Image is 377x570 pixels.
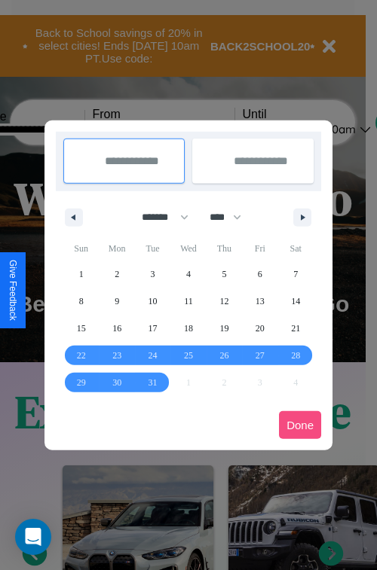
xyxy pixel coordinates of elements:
button: 28 [278,342,314,369]
button: 4 [170,261,206,288]
span: 19 [219,315,228,342]
div: Give Feedback [8,260,18,321]
button: 17 [135,315,170,342]
span: 26 [219,342,228,369]
span: 28 [291,342,300,369]
span: 14 [291,288,300,315]
span: 15 [77,315,86,342]
button: 19 [207,315,242,342]
button: 1 [63,261,99,288]
span: Tue [135,236,170,261]
span: Thu [207,236,242,261]
span: 1 [79,261,84,288]
button: 30 [99,369,134,396]
span: Wed [170,236,206,261]
span: 25 [184,342,193,369]
span: 31 [149,369,158,396]
button: 10 [135,288,170,315]
span: 17 [149,315,158,342]
span: 18 [184,315,193,342]
div: Open Intercom Messenger [15,519,51,555]
button: 18 [170,315,206,342]
span: 6 [258,261,262,288]
button: 12 [207,288,242,315]
button: 26 [207,342,242,369]
button: 6 [242,261,277,288]
button: 13 [242,288,277,315]
span: 8 [79,288,84,315]
span: 7 [293,261,298,288]
span: 11 [184,288,193,315]
span: 4 [186,261,191,288]
span: 23 [112,342,121,369]
span: Sun [63,236,99,261]
span: 20 [256,315,265,342]
button: 7 [278,261,314,288]
button: 15 [63,315,99,342]
button: 23 [99,342,134,369]
button: 11 [170,288,206,315]
span: 24 [149,342,158,369]
button: 2 [99,261,134,288]
button: 25 [170,342,206,369]
span: 5 [222,261,226,288]
button: 22 [63,342,99,369]
span: 10 [149,288,158,315]
span: 12 [219,288,228,315]
span: Mon [99,236,134,261]
span: 3 [151,261,155,288]
span: 16 [112,315,121,342]
span: 2 [115,261,119,288]
span: 27 [256,342,265,369]
span: 21 [291,315,300,342]
button: 20 [242,315,277,342]
button: 27 [242,342,277,369]
button: 5 [207,261,242,288]
button: 21 [278,315,314,342]
button: 24 [135,342,170,369]
button: 3 [135,261,170,288]
span: 30 [112,369,121,396]
button: Done [279,411,321,439]
span: 29 [77,369,86,396]
span: 22 [77,342,86,369]
button: 14 [278,288,314,315]
span: Sat [278,236,314,261]
button: 16 [99,315,134,342]
span: Fri [242,236,277,261]
span: 13 [256,288,265,315]
button: 9 [99,288,134,315]
button: 8 [63,288,99,315]
button: 31 [135,369,170,396]
button: 29 [63,369,99,396]
span: 9 [115,288,119,315]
